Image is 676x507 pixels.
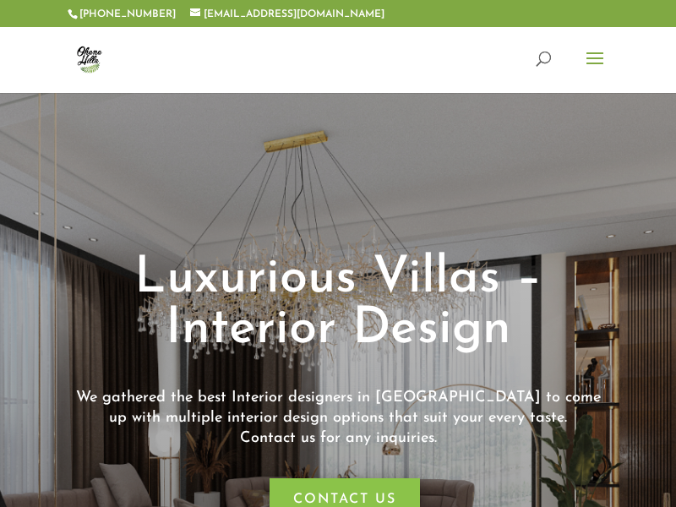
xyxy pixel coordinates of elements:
[68,389,608,449] p: We gathered the best Interior designers in [GEOGRAPHIC_DATA] to come up with multiple interior de...
[79,9,176,19] a: [PHONE_NUMBER]
[190,9,384,19] a: [EMAIL_ADDRESS][DOMAIN_NAME]
[68,253,608,363] h1: Luxurious Villas – Interior Design
[71,41,107,77] img: ohana-hills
